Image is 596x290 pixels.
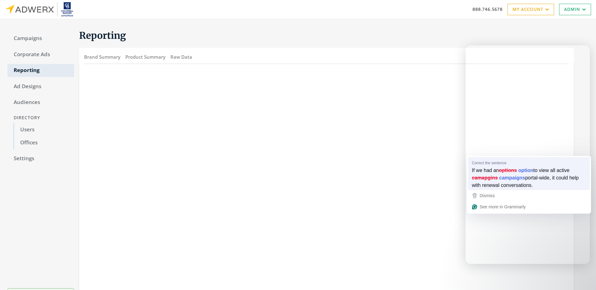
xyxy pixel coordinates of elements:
[170,50,192,64] button: Raw Data
[7,32,74,45] a: Campaigns
[125,50,165,64] button: Product Summary
[575,269,590,284] iframe: To enrich screen reader interactions, please activate Accessibility in Grammarly extension settings
[7,112,74,124] div: Directory
[559,4,591,15] a: Admin
[7,152,74,165] a: Settings
[5,2,73,17] img: Adwerx
[508,4,554,15] a: My Account
[14,123,74,136] a: Users
[84,50,120,64] button: Brand Summary
[14,136,74,149] a: Offices
[472,6,503,12] a: 888.746.5678
[7,96,74,109] a: Audiences
[7,48,74,61] a: Corporate Ads
[7,80,74,93] a: Ad Designs
[79,29,574,42] h1: Reporting
[7,64,74,77] a: Reporting
[466,45,590,264] iframe: To enrich screen reader interactions, please activate Accessibility in Grammarly extension settings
